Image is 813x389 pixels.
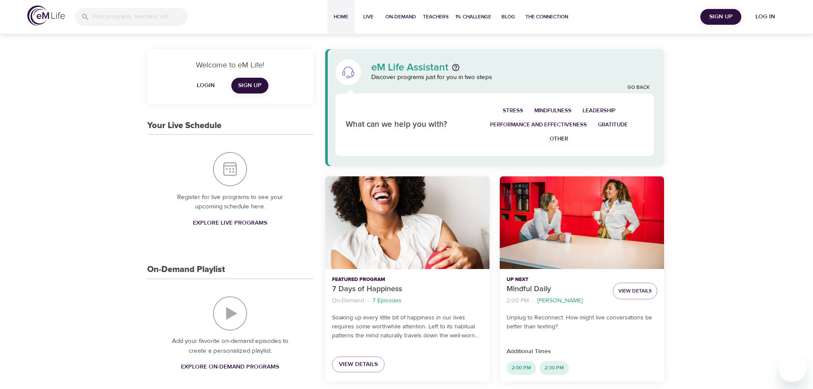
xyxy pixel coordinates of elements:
[373,296,402,305] p: 7 Episodes
[779,355,806,382] iframe: Button to launch messaging window
[341,65,355,79] img: eM Life Assistant
[748,12,782,22] span: Log in
[147,121,221,131] h3: Your Live Schedule
[537,296,583,305] p: [PERSON_NAME]
[332,296,364,305] p: On-Demand
[507,364,536,371] span: 2:00 PM
[497,104,529,118] button: Stress
[598,120,628,130] span: Gratitude
[455,12,491,21] span: 1% Challenge
[507,284,606,295] p: Mindful Daily
[195,80,216,91] span: Login
[189,215,271,231] a: Explore Live Programs
[358,12,379,21] span: Live
[613,283,657,299] button: View Details
[331,12,351,21] span: Home
[164,336,296,356] p: Add your favorite on-demand episodes to create a personalized playlist.
[93,8,188,26] input: Find programs, teachers, etc...
[700,9,741,25] button: Sign Up
[577,104,621,118] button: Leadership
[704,12,738,22] span: Sign Up
[371,62,449,73] p: eM Life Assistant
[231,78,268,94] a: Sign Up
[385,12,416,21] span: On-Demand
[339,359,378,370] span: View Details
[534,106,571,116] span: Mindfulness
[213,296,247,331] img: On-Demand Playlist
[539,361,569,375] div: 2:30 PM
[507,296,529,305] p: 2:00 PM
[238,80,262,91] span: Sign Up
[423,12,449,21] span: Teachers
[332,357,385,372] a: View Details
[550,134,568,144] span: Other
[367,295,369,307] li: ·
[213,152,247,186] img: Your Live Schedule
[157,59,303,71] p: Welcome to eM Life!
[27,6,65,26] img: logo
[178,359,283,375] a: Explore On-Demand Programs
[532,295,534,307] li: ·
[507,347,657,356] p: Additional Times
[507,295,606,307] nav: breadcrumb
[627,84,650,91] a: Go Back
[507,361,536,375] div: 2:00 PM
[484,118,592,132] button: Performance and Effectiveness
[498,12,519,21] span: Blog
[147,265,225,275] h3: On-Demand Playlist
[325,176,490,269] button: 7 Days of Happiness
[618,287,652,295] span: View Details
[332,295,483,307] nav: breadcrumb
[500,176,664,269] button: Mindful Daily
[181,362,279,372] span: Explore On-Demand Programs
[332,284,483,295] p: 7 Days of Happiness
[507,313,657,331] p: Unplug to Reconnect: How might live conversations be better than texting?
[192,78,219,94] button: Login
[332,276,483,284] p: Featured Program
[525,12,568,21] span: The Connection
[507,276,606,284] p: Up Next
[544,132,574,146] button: Other
[332,313,483,340] p: Soaking up every little bit of happiness in our lives requires some worthwhile attention. Left to...
[346,119,464,131] p: What can we help you with?
[539,364,569,371] span: 2:30 PM
[371,73,654,82] p: Discover programs just for you in two steps
[583,106,615,116] span: Leadership
[592,118,633,132] button: Gratitude
[529,104,577,118] button: Mindfulness
[164,193,296,212] p: Register for live programs to see your upcoming schedule here.
[745,9,786,25] button: Log in
[490,120,587,130] span: Performance and Effectiveness
[503,106,523,116] span: Stress
[193,218,267,228] span: Explore Live Programs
